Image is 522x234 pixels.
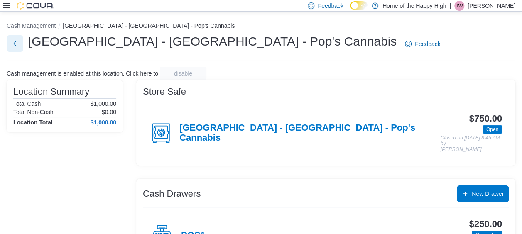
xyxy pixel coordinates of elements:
p: $0.00 [102,109,116,115]
span: Open [486,126,498,133]
h3: Cash Drawers [143,189,201,199]
p: Closed on [DATE] 8:45 AM by [PERSON_NAME] [441,135,502,152]
span: Feedback [415,40,440,48]
p: Home of the Happy High [382,1,446,11]
p: [PERSON_NAME] [468,1,515,11]
div: Jasce Witwicki [454,1,464,11]
h3: $750.00 [469,114,502,124]
h1: [GEOGRAPHIC_DATA] - [GEOGRAPHIC_DATA] - Pop's Cannabis [28,33,397,50]
h3: Store Safe [143,87,186,97]
h4: [GEOGRAPHIC_DATA] - [GEOGRAPHIC_DATA] - Pop's Cannabis [179,123,440,144]
h3: $250.00 [469,219,502,229]
button: New Drawer [457,185,509,202]
p: | [449,1,451,11]
button: disable [160,67,206,80]
a: Feedback [402,36,444,52]
span: disable [174,69,192,78]
span: Feedback [318,2,343,10]
nav: An example of EuiBreadcrumbs [7,22,515,32]
button: [GEOGRAPHIC_DATA] - [GEOGRAPHIC_DATA] - Pop's Cannabis [63,22,235,29]
span: JW [456,1,463,11]
h3: Location Summary [13,87,89,97]
h6: Total Cash [13,100,41,107]
span: New Drawer [472,190,504,198]
h4: Location Total [13,119,53,126]
span: Open [483,125,502,134]
button: Next [7,35,23,52]
p: Cash management is enabled at this location. Click here to [7,70,158,77]
img: Cova [17,2,54,10]
h4: $1,000.00 [91,119,116,126]
p: $1,000.00 [91,100,116,107]
h6: Total Non-Cash [13,109,54,115]
input: Dark Mode [350,1,368,10]
button: Cash Management [7,22,56,29]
